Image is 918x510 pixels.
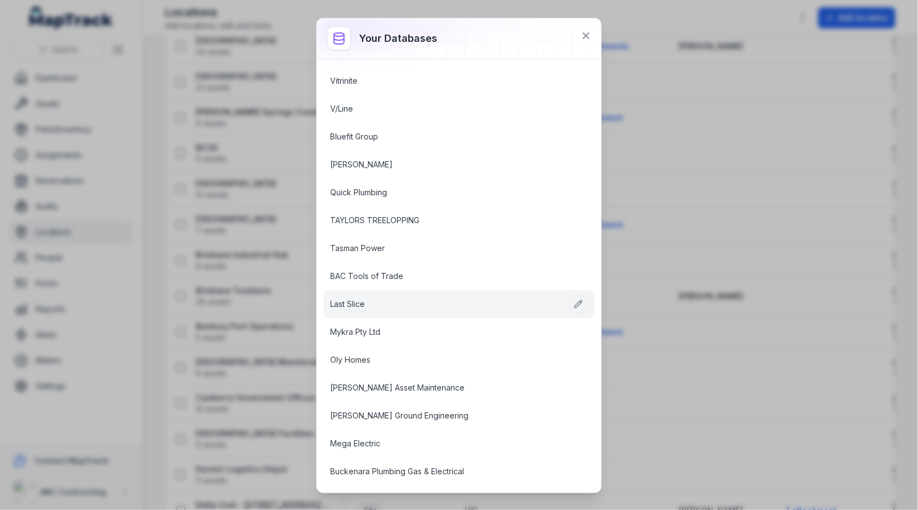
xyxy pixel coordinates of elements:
[330,382,561,393] a: [PERSON_NAME] Asset Maintenance
[330,159,561,170] a: [PERSON_NAME]
[330,466,561,477] a: Buckenara Plumbing Gas & Electrical
[330,438,561,449] a: Mega Electric
[330,131,561,142] a: Bluefit Group
[359,31,437,46] h3: Your databases
[330,103,561,114] a: V/Line
[330,299,561,310] a: Last Slice
[330,75,561,86] a: Vitrinite
[330,354,561,365] a: Oly Homes
[330,243,561,254] a: Tasman Power
[330,215,561,226] a: TAYLORS TREELOPPING
[330,187,561,198] a: Quick Plumbing
[330,326,561,338] a: Mykra Pty Ltd
[330,271,561,282] a: BAC Tools of Trade
[330,410,561,421] a: [PERSON_NAME] Ground Engineering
